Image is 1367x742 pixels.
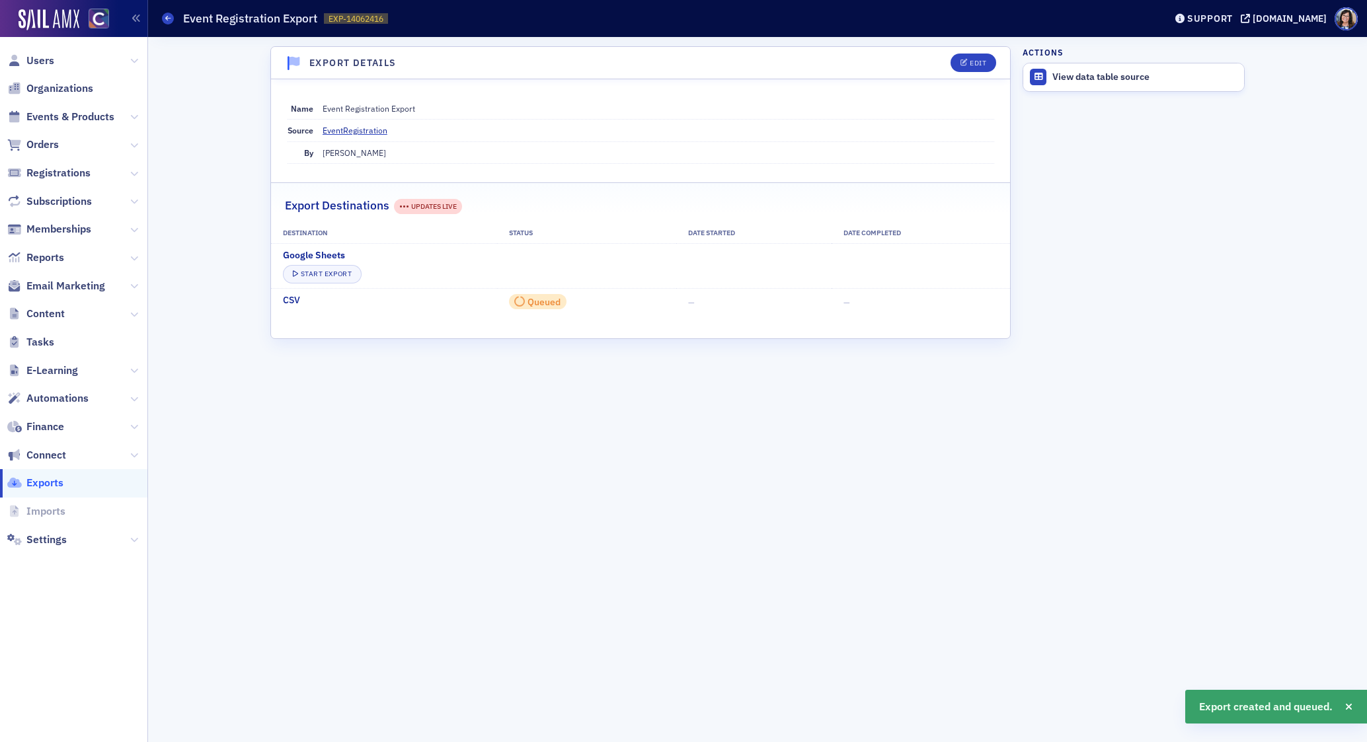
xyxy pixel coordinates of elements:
[329,13,383,24] span: EXP-14062416
[271,223,497,243] th: Destination
[970,59,986,67] div: Edit
[7,81,93,96] a: Organizations
[26,222,91,237] span: Memberships
[527,299,561,306] div: Queued
[7,54,54,68] a: Users
[26,194,92,209] span: Subscriptions
[394,199,462,214] div: UPDATES LIVE
[1023,46,1064,58] h4: Actions
[7,279,105,293] a: Email Marketing
[1187,13,1233,24] div: Support
[26,307,65,321] span: Content
[79,9,109,31] a: View Homepage
[7,250,64,265] a: Reports
[26,54,54,68] span: Users
[400,202,457,212] div: UPDATES LIVE
[26,391,89,406] span: Automations
[26,448,66,463] span: Connect
[26,137,59,152] span: Orders
[283,248,345,262] span: Google Sheets
[19,9,79,30] img: SailAMX
[1253,13,1327,24] div: [DOMAIN_NAME]
[26,420,64,434] span: Finance
[323,124,397,136] a: EventRegistration
[951,54,996,72] button: Edit
[323,142,994,163] dd: [PERSON_NAME]
[309,56,397,70] h4: Export Details
[7,391,89,406] a: Automations
[7,194,92,209] a: Subscriptions
[7,335,54,350] a: Tasks
[7,307,65,321] a: Content
[1199,699,1333,715] span: Export created and queued.
[1052,71,1237,83] div: View data table source
[7,420,64,434] a: Finance
[283,293,300,307] span: CSV
[843,297,850,307] span: —
[688,297,695,307] span: —
[183,11,317,26] h1: Event Registration Export
[676,223,832,243] th: Date Started
[7,222,91,237] a: Memberships
[288,125,313,135] span: Source
[7,533,67,547] a: Settings
[7,476,63,490] a: Exports
[291,103,313,114] span: Name
[26,250,64,265] span: Reports
[26,279,105,293] span: Email Marketing
[497,223,676,243] th: Status
[26,166,91,180] span: Registrations
[1335,7,1358,30] span: Profile
[7,504,65,519] a: Imports
[1241,14,1331,23] button: [DOMAIN_NAME]
[26,476,63,490] span: Exports
[283,265,362,283] button: Start Export
[26,533,67,547] span: Settings
[1023,63,1244,91] a: View data table source
[26,335,54,350] span: Tasks
[832,223,1010,243] th: Date Completed
[89,9,109,29] img: SailAMX
[26,81,93,96] span: Organizations
[285,197,389,214] h2: Export Destinations
[7,448,66,463] a: Connect
[26,110,114,124] span: Events & Products
[7,166,91,180] a: Registrations
[509,294,566,309] div: 0 / 0 Rows
[7,137,59,152] a: Orders
[26,504,65,519] span: Imports
[7,110,114,124] a: Events & Products
[304,147,313,158] span: By
[323,98,994,119] dd: Event Registration Export
[26,363,78,378] span: E-Learning
[7,363,78,378] a: E-Learning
